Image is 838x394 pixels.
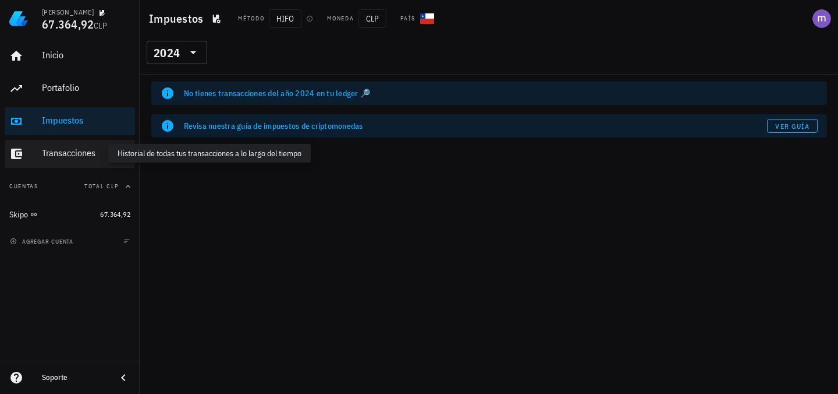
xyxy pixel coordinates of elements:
[42,147,130,159] div: Transacciones
[184,87,818,99] div: No tienes transacciones del año 2024 en tu ledger 🔎
[42,16,94,32] span: 67.364,92
[12,238,73,245] span: agregar cuenta
[327,14,354,23] div: Moneda
[358,9,386,28] span: CLP
[100,210,130,219] span: 67.364,92
[84,182,119,190] span: Total CLP
[5,140,135,168] a: Transacciones
[269,9,301,28] span: HIFO
[42,373,107,382] div: Soporte
[5,107,135,135] a: Impuestos
[5,200,135,228] a: Skipo 67.364,92
[238,14,264,23] div: Método
[94,20,107,31] span: CLP
[42,50,130,61] div: Inicio
[9,210,28,220] div: Skipo
[42,82,130,93] div: Portafolio
[147,41,207,64] div: 2024
[767,119,818,133] a: Ver guía
[812,9,831,28] div: avatar
[5,75,135,103] a: Portafolio
[42,8,94,17] div: [PERSON_NAME]
[7,235,79,247] button: agregar cuenta
[154,47,180,59] div: 2024
[5,173,135,200] button: CuentasTotal CLP
[184,120,767,132] div: Revisa nuestra guía de impuestos de criptomonedas
[9,9,28,28] img: LedgiFi
[5,42,135,70] a: Inicio
[420,12,434,26] div: CL-icon
[149,9,208,28] h1: Impuestos
[400,14,416,23] div: País
[42,115,130,126] div: Impuestos
[775,122,809,131] span: Ver guía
